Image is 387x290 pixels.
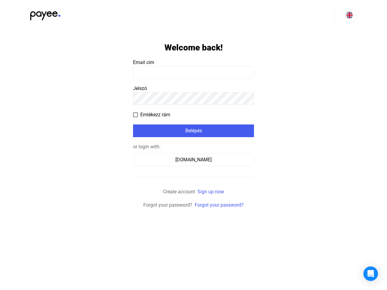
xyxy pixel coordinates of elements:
div: Open Intercom Messenger [363,266,378,281]
img: black-payee-blue-dot.svg [30,8,60,20]
a: [DOMAIN_NAME] [133,157,254,163]
span: Create account [163,189,195,195]
h1: Welcome back! [164,42,223,53]
span: Emlékezz rám [140,111,170,118]
div: Belépés [135,127,252,134]
button: [DOMAIN_NAME] [133,153,254,166]
div: or login with: [133,143,254,150]
img: EN [346,11,353,19]
button: EN [342,8,357,22]
button: Belépés [133,124,254,137]
span: Forgot your password? [143,202,192,208]
a: Forgot your password? [195,202,244,208]
a: Sign up now [197,189,224,195]
span: Email cím [133,60,154,65]
div: [DOMAIN_NAME] [135,156,252,163]
span: Jelszó [133,85,147,91]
